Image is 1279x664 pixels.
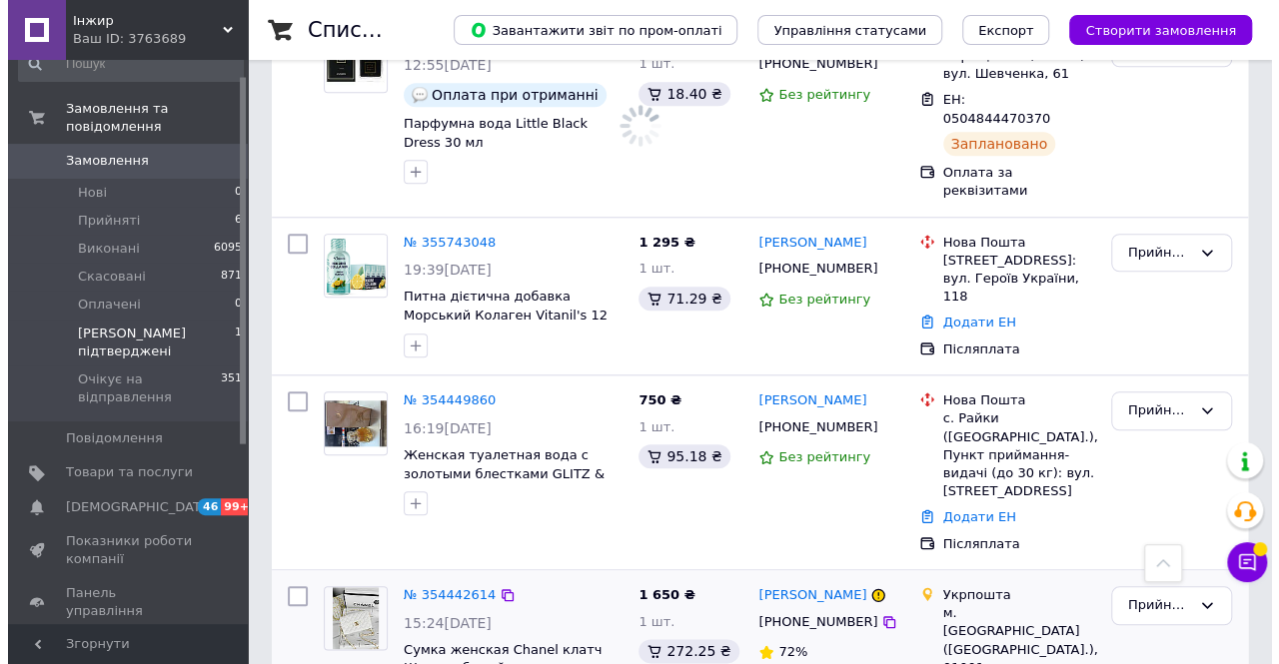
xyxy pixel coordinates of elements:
[935,315,1008,330] a: Додати ЕН
[935,132,1048,156] div: Заплановано
[631,56,666,71] span: 1 шт.
[58,152,141,170] span: Замовлення
[746,256,873,282] div: [PHONE_NUMBER]
[65,30,240,48] div: Ваш ID: 3763689
[631,235,686,250] span: 1 295 ₴
[227,325,234,360] span: 1
[65,12,215,30] span: Інжир
[935,409,1087,500] div: с. Райки ([GEOGRAPHIC_DATA].), Пункт приймання-видачі (до 30 кг): вул. [STREET_ADDRESS]
[58,100,240,136] span: Замовлення та повідомлення
[316,391,380,455] a: Фото товару
[300,18,503,42] h1: Список замовлень
[935,252,1087,307] div: [STREET_ADDRESS]: вул. Героїв України, 118
[631,444,721,468] div: 95.18 ₴
[935,586,1087,604] div: Укрпошта
[213,370,234,406] span: 351
[954,15,1042,45] button: Експорт
[746,51,873,77] div: [PHONE_NUMBER]
[10,46,236,82] input: Пошук
[935,535,1087,553] div: Післяплата
[58,498,206,516] span: [DEMOGRAPHIC_DATA]
[70,240,132,258] span: Виконані
[396,615,484,631] span: 15:24[DATE]
[396,447,597,499] a: Женская туалетная вода с золотыми блестками GLITZ & GLAM
[396,420,484,436] span: 16:19[DATE]
[404,87,420,103] img: :speech_balloon:
[749,15,934,45] button: Управління статусами
[750,586,858,605] a: [PERSON_NAME]
[1120,400,1183,421] div: Прийнято
[70,184,99,202] span: Нові
[935,509,1008,524] a: Додати ЕН
[70,212,132,230] span: Прийняті
[227,184,234,202] span: 0
[750,234,858,253] a: [PERSON_NAME]
[770,449,862,464] span: Без рейтингу
[750,391,858,410] a: [PERSON_NAME]
[213,498,246,515] span: 99+
[935,234,1087,252] div: Нова Пошта
[317,36,379,86] img: Фото товару
[58,463,185,481] span: Товари та послуги
[770,644,799,659] span: 72%
[424,87,591,103] span: Оплата при отриманні
[631,82,721,106] div: 18.40 ₴
[631,287,721,311] div: 71.29 ₴
[935,340,1087,358] div: Післяплата
[190,498,213,515] span: 46
[935,391,1087,409] div: Нова Пошта
[316,234,380,298] a: Фото товару
[462,21,713,39] span: Завантажити звіт по пром-оплаті
[227,212,234,230] span: 6
[58,532,185,568] span: Показники роботи компанії
[935,164,1087,200] div: Оплата за реквізитами
[70,268,138,286] span: Скасовані
[631,261,666,276] span: 1 шт.
[317,400,379,447] img: Фото товару
[1120,243,1183,264] div: Прийнято
[58,584,185,620] span: Панель управління
[316,586,380,650] a: Фото товару
[396,587,488,602] a: № 354442614
[396,262,484,278] span: 19:39[DATE]
[765,23,918,38] span: Управління статусами
[1219,542,1259,582] button: Чат з покупцем
[970,23,1026,38] span: Експорт
[935,47,1087,83] div: Перещепине, 51220, вул. Шевченка, 61
[446,15,729,45] button: Завантажити звіт по пром-оплаті
[1041,22,1244,37] a: Створити замовлення
[770,292,862,307] span: Без рейтингу
[396,57,484,73] span: 12:55[DATE]
[396,289,600,340] a: Питна дієтична добавка Морський Колаген Vitanil's 12 шт.х60 мл
[396,116,580,150] a: Парфумна вода Little Black Dress 30 мл
[325,587,372,649] img: Фото товару
[935,92,1043,126] span: ЕН: 0504844470370
[317,235,379,297] img: Фото товару
[70,370,213,406] span: Очікує на відправлення
[58,429,155,447] span: Повідомлення
[746,609,873,635] div: [PHONE_NUMBER]
[206,240,234,258] span: 6095
[396,235,488,250] a: № 355743048
[631,419,666,434] span: 1 шт.
[770,87,862,102] span: Без рейтингу
[1061,15,1244,45] button: Створити замовлення
[746,414,873,440] div: [PHONE_NUMBER]
[213,268,234,286] span: 871
[70,296,133,314] span: Оплачені
[227,296,234,314] span: 0
[631,587,686,602] span: 1 650 ₴
[631,614,666,629] span: 1 шт.
[70,325,227,360] span: [PERSON_NAME] підтверджені
[631,639,730,663] div: 272.25 ₴
[316,29,380,93] a: Фото товару
[1077,23,1228,38] span: Створити замовлення
[396,392,488,407] a: № 354449860
[1120,595,1183,616] div: Прийнято
[631,392,673,407] span: 750 ₴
